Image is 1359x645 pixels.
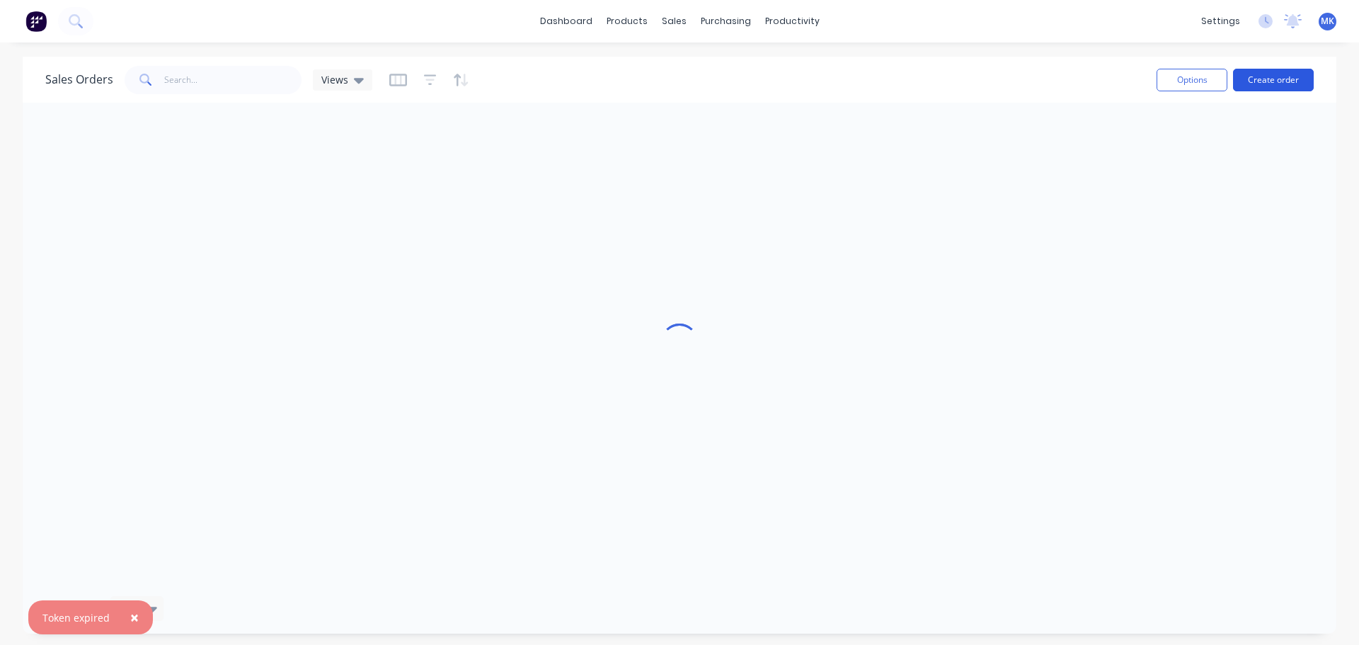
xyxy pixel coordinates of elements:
div: sales [655,11,694,32]
div: Token expired [42,610,110,625]
button: Close [116,600,153,634]
div: purchasing [694,11,758,32]
span: × [130,607,139,627]
button: Create order [1233,69,1314,91]
input: Search... [164,66,302,94]
button: Options [1157,69,1227,91]
h1: Sales Orders [45,73,113,86]
span: Views [321,72,348,87]
a: dashboard [533,11,600,32]
img: Factory [25,11,47,32]
div: productivity [758,11,827,32]
span: MK [1321,15,1334,28]
div: products [600,11,655,32]
div: settings [1194,11,1247,32]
